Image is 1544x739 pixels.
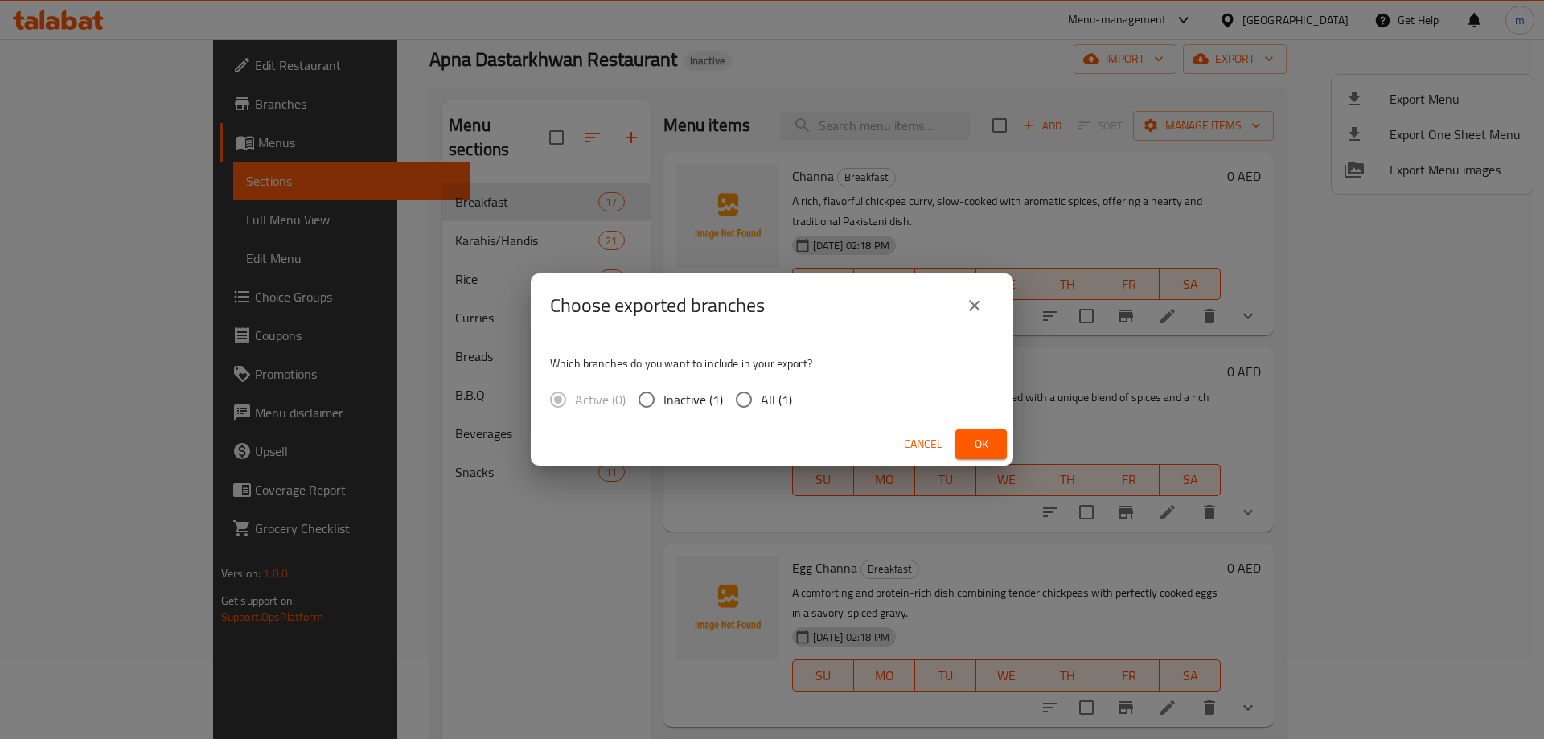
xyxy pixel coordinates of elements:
[968,434,994,454] span: Ok
[897,429,949,459] button: Cancel
[663,390,723,409] span: Inactive (1)
[550,355,994,372] p: Which branches do you want to include in your export?
[955,286,994,325] button: close
[761,390,792,409] span: All (1)
[904,434,942,454] span: Cancel
[955,429,1007,459] button: Ok
[575,390,626,409] span: Active (0)
[550,293,765,318] h2: Choose exported branches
